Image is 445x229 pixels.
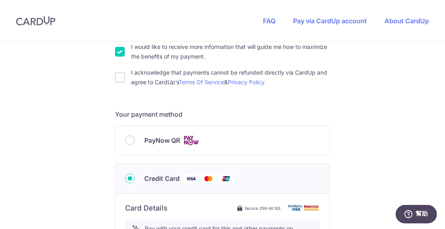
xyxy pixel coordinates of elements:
[263,17,275,25] a: FAQ
[218,174,234,184] img: Union Pay
[144,174,180,183] span: Credit Card
[125,203,168,213] h6: Card Details
[245,205,281,211] span: Secure 256-bit SSL
[144,136,180,145] span: PayNow QR
[131,42,330,61] label: I would like to receive more information that will guide me how to maximize the benefits of my pa...
[125,174,320,184] div: Credit Card Visa Mastercard Union Pay
[115,109,330,119] h5: Your payment method
[200,174,216,184] img: Mastercard
[228,79,265,85] a: Privacy Policy
[183,136,199,146] img: Cards logo
[131,68,330,87] label: I acknowledge that payments cannot be refunded directly via CardUp and agree to CardUp’s &
[293,17,367,25] a: Pay via CardUp account
[125,136,320,146] div: PayNow QR Cards logo
[179,79,224,85] a: Terms Of Service
[384,17,429,25] a: About CardUp
[288,205,320,211] img: card secure
[16,16,55,26] img: CardUp
[183,174,199,184] img: Visa
[395,205,437,225] iframe: 開啟您可用於找到更多資訊的 Widget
